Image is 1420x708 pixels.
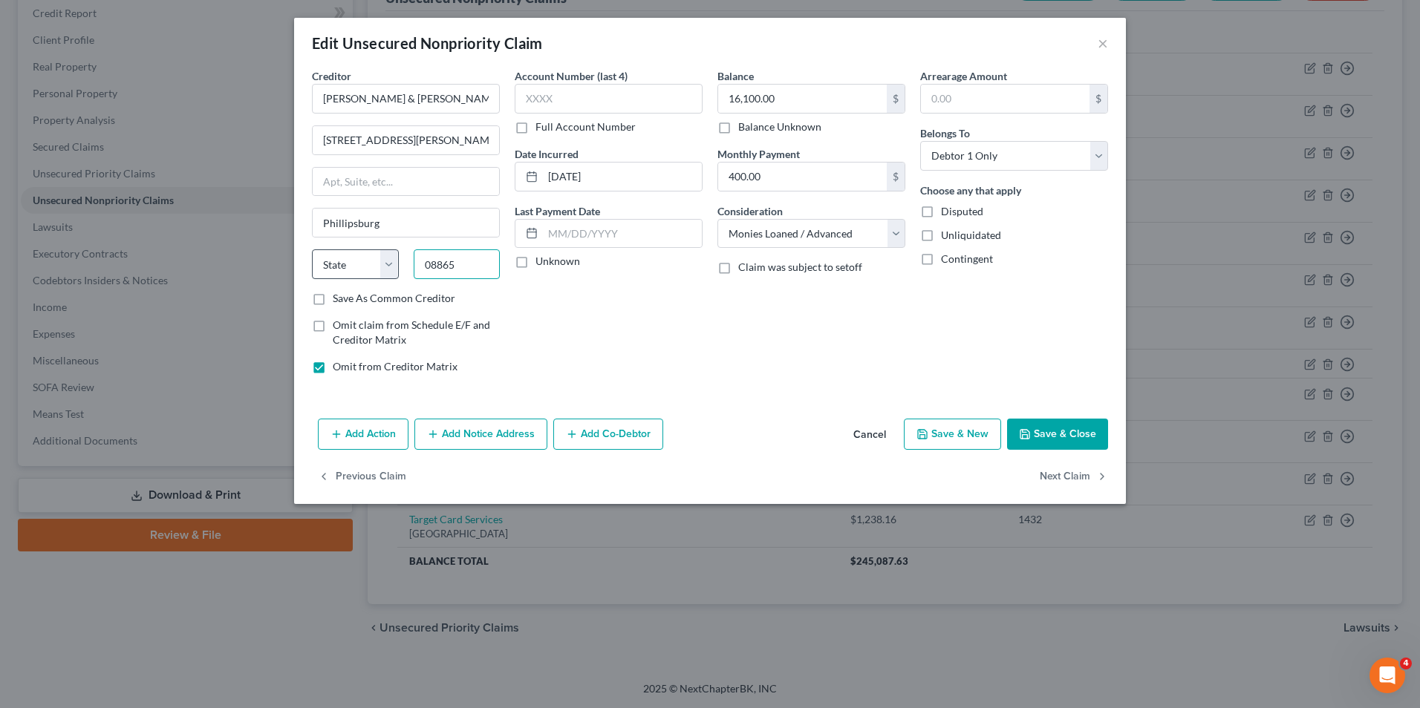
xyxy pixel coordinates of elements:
[414,249,501,279] input: Enter zip...
[515,84,703,114] input: XXXX
[717,68,754,84] label: Balance
[718,85,887,113] input: 0.00
[1007,419,1108,450] button: Save & Close
[738,260,862,273] span: Claim was subject to setoff
[318,462,406,493] button: Previous Claim
[333,360,457,373] span: Omit from Creditor Matrix
[841,420,898,450] button: Cancel
[1040,462,1108,493] button: Next Claim
[1090,85,1107,113] div: $
[1369,658,1405,693] iframe: Intercom live chat
[543,220,702,248] input: MM/DD/YYYY
[920,127,970,140] span: Belongs To
[313,168,499,196] input: Apt, Suite, etc...
[318,419,408,450] button: Add Action
[312,70,351,82] span: Creditor
[313,209,499,237] input: Enter city...
[535,119,636,134] label: Full Account Number
[941,229,1001,241] span: Unliquidated
[1400,658,1412,669] span: 4
[718,163,887,191] input: 0.00
[904,419,1001,450] button: Save & New
[921,85,1090,113] input: 0.00
[333,318,490,346] span: Omit claim from Schedule E/F and Creditor Matrix
[313,126,499,154] input: Enter address...
[941,205,983,217] span: Disputed
[515,146,579,162] label: Date Incurred
[887,85,905,113] div: $
[535,254,580,269] label: Unknown
[941,252,993,265] span: Contingent
[333,291,455,306] label: Save As Common Creditor
[543,163,702,191] input: MM/DD/YYYY
[920,68,1007,84] label: Arrearage Amount
[312,33,543,53] div: Edit Unsecured Nonpriority Claim
[414,419,547,450] button: Add Notice Address
[717,203,783,219] label: Consideration
[887,163,905,191] div: $
[312,84,500,114] input: Search creditor by name...
[1098,34,1108,52] button: ×
[553,419,663,450] button: Add Co-Debtor
[717,146,800,162] label: Monthly Payment
[920,183,1021,198] label: Choose any that apply
[515,68,628,84] label: Account Number (last 4)
[515,203,600,219] label: Last Payment Date
[738,119,821,134] label: Balance Unknown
